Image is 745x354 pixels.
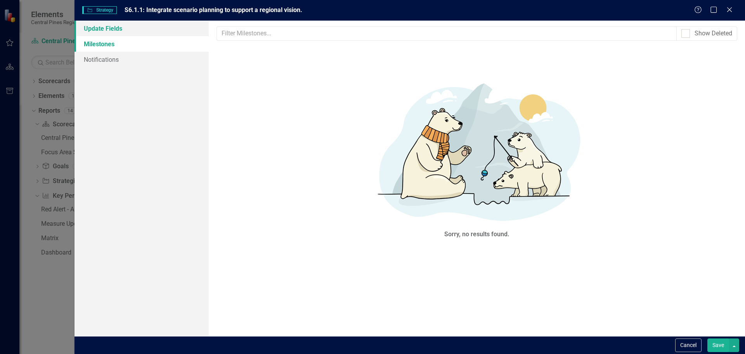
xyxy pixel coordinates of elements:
a: Update Fields [74,21,209,36]
input: Filter Milestones... [217,26,677,41]
a: Milestones [74,36,209,52]
span: S6.1.1: Integrate scenario planning to support a regional vision. [125,6,302,14]
div: Show Deleted [695,29,732,38]
button: Cancel [675,338,702,352]
span: Strategy [82,6,117,14]
div: Sorry, no results found. [444,230,509,239]
a: Notifications [74,52,209,67]
img: No results found [360,73,593,228]
button: Save [707,338,729,352]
